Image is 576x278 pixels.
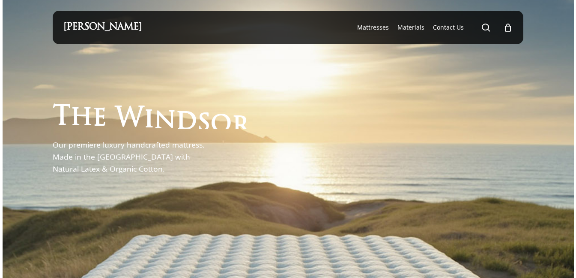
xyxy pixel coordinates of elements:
[357,23,389,31] span: Mattresses
[71,105,93,131] span: h
[211,112,232,138] span: o
[357,23,389,32] a: Mattresses
[353,11,513,44] nav: Main Menu
[433,23,464,31] span: Contact Us
[397,23,424,32] a: Materials
[53,103,250,129] h1: The Windsor
[433,23,464,32] a: Contact Us
[176,109,197,135] span: d
[115,106,144,133] span: W
[93,106,107,132] span: e
[144,107,154,133] span: i
[53,105,71,131] span: T
[53,139,213,175] p: Our premiere luxury handcrafted mattress. Made in the [GEOGRAPHIC_DATA] with Natural Latex & Orga...
[197,110,211,136] span: s
[397,23,424,31] span: Materials
[63,23,142,32] a: [PERSON_NAME]
[154,108,176,134] span: n
[232,113,250,139] span: r
[503,23,513,32] a: Cart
